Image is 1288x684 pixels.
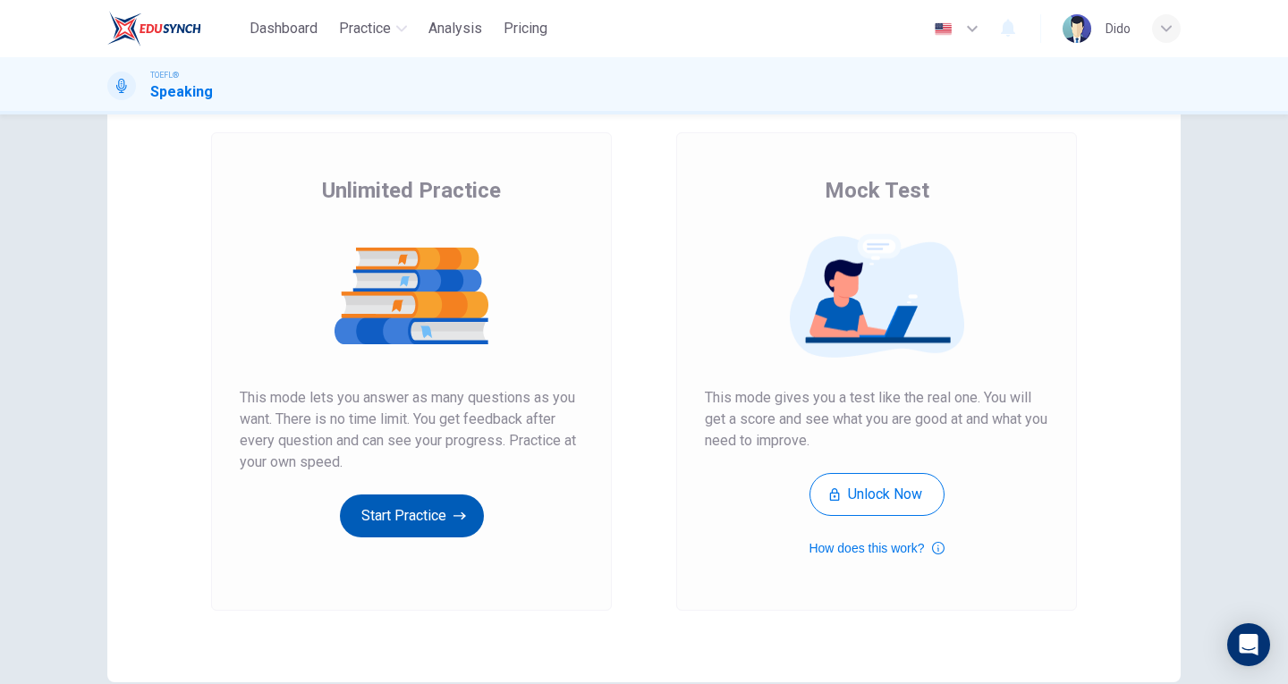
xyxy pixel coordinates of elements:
img: Profile picture [1063,14,1091,43]
span: TOEFL® [150,69,179,81]
button: Practice [332,13,414,45]
a: EduSynch logo [107,11,242,46]
img: EduSynch logo [107,11,201,46]
button: Start Practice [340,494,484,537]
span: This mode gives you a test like the real one. You will get a score and see what you are good at a... [705,387,1048,452]
span: Unlimited Practice [322,176,501,205]
span: Practice [339,18,391,39]
button: How does this work? [809,537,944,559]
div: Dido [1106,18,1131,39]
img: en [932,22,954,36]
div: Open Intercom Messenger [1227,623,1270,666]
button: Dashboard [242,13,325,45]
button: Unlock Now [809,473,945,516]
h1: Speaking [150,81,213,103]
button: Analysis [421,13,489,45]
span: Pricing [504,18,547,39]
span: Mock Test [825,176,929,205]
span: Dashboard [250,18,318,39]
button: Pricing [496,13,555,45]
span: Analysis [428,18,482,39]
span: This mode lets you answer as many questions as you want. There is no time limit. You get feedback... [240,387,583,473]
